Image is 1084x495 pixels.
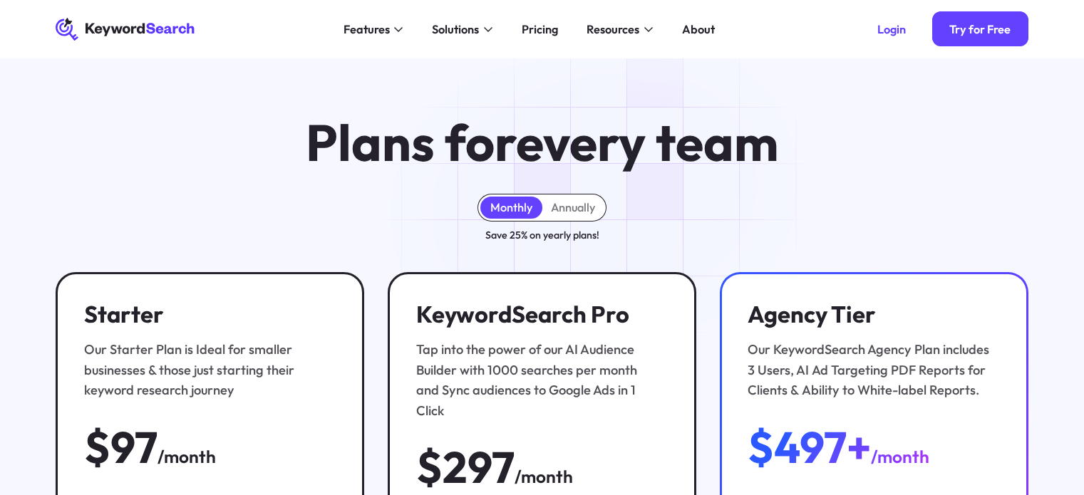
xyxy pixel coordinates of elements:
div: $297 [416,444,515,491]
h1: Plans for [306,116,778,170]
h3: KeywordSearch Pro [416,301,661,328]
a: Login [860,11,923,46]
div: Login [877,22,906,36]
div: Monthly [490,200,532,214]
div: Resources [587,21,639,38]
a: Pricing [512,18,567,41]
a: About [673,18,723,41]
div: Tap into the power of our AI Audience Builder with 1000 searches per month and Sync audiences to ... [416,340,661,422]
div: /month [158,443,216,470]
h3: Agency Tier [748,301,992,328]
a: Try for Free [932,11,1028,46]
div: Pricing [522,21,558,38]
span: every team [516,110,778,174]
div: Our KeywordSearch Agency Plan includes 3 Users, AI Ad Targeting PDF Reports for Clients & Ability... [748,340,992,401]
h3: Starter [84,301,329,328]
div: /month [871,443,929,470]
div: Features [344,21,390,38]
div: $97 [84,424,158,471]
div: Our Starter Plan is Ideal for smaller businesses & those just starting their keyword research jou... [84,340,329,401]
div: $497+ [748,424,871,471]
div: Annually [551,200,595,214]
div: /month [515,463,573,490]
div: Try for Free [949,22,1011,36]
div: Save 25% on yearly plans! [485,227,599,243]
div: Solutions [432,21,479,38]
div: About [682,21,715,38]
